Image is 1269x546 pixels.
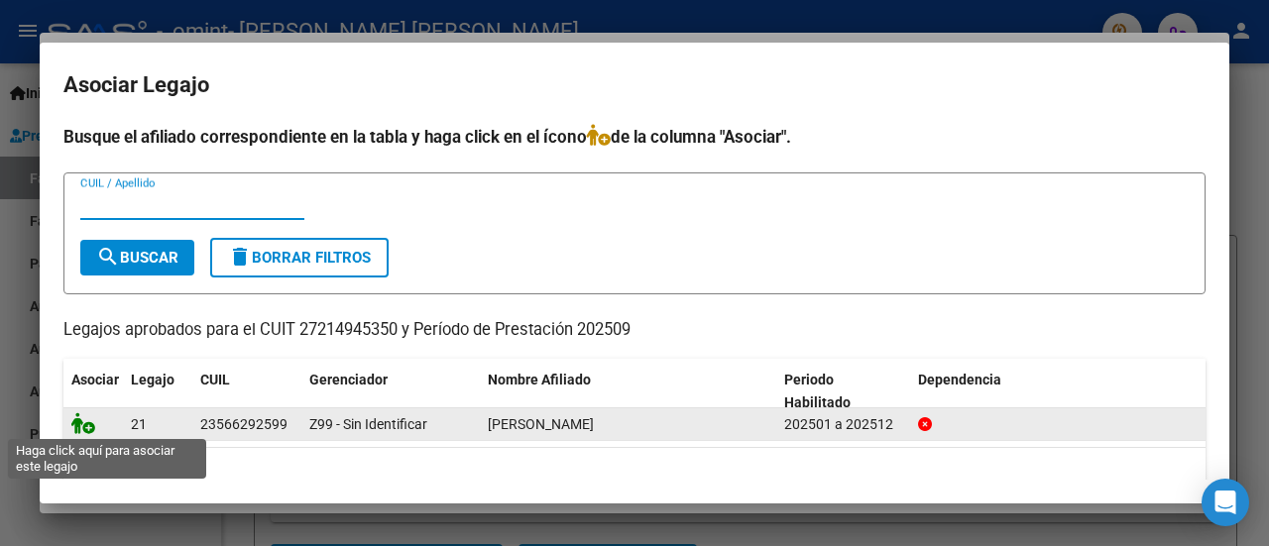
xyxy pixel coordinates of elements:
[301,359,480,424] datatable-header-cell: Gerenciador
[63,359,123,424] datatable-header-cell: Asociar
[910,359,1207,424] datatable-header-cell: Dependencia
[784,372,851,410] span: Periodo Habilitado
[776,359,910,424] datatable-header-cell: Periodo Habilitado
[200,372,230,387] span: CUIL
[123,359,192,424] datatable-header-cell: Legajo
[131,372,174,387] span: Legajo
[131,416,147,432] span: 21
[228,245,252,269] mat-icon: delete
[210,238,389,277] button: Borrar Filtros
[488,416,594,432] span: DELGADO JONAS
[96,249,178,267] span: Buscar
[309,372,388,387] span: Gerenciador
[63,318,1206,343] p: Legajos aprobados para el CUIT 27214945350 y Período de Prestación 202509
[63,124,1206,150] h4: Busque el afiliado correspondiente en la tabla y haga click en el ícono de la columna "Asociar".
[200,413,288,436] div: 23566292599
[96,245,120,269] mat-icon: search
[309,416,427,432] span: Z99 - Sin Identificar
[918,372,1001,387] span: Dependencia
[80,240,194,275] button: Buscar
[784,413,902,436] div: 202501 a 202512
[480,359,776,424] datatable-header-cell: Nombre Afiliado
[63,66,1206,104] h2: Asociar Legajo
[228,249,371,267] span: Borrar Filtros
[63,448,1206,497] div: 1 registros
[488,372,591,387] span: Nombre Afiliado
[192,359,301,424] datatable-header-cell: CUIL
[71,372,119,387] span: Asociar
[1202,479,1249,526] div: Open Intercom Messenger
